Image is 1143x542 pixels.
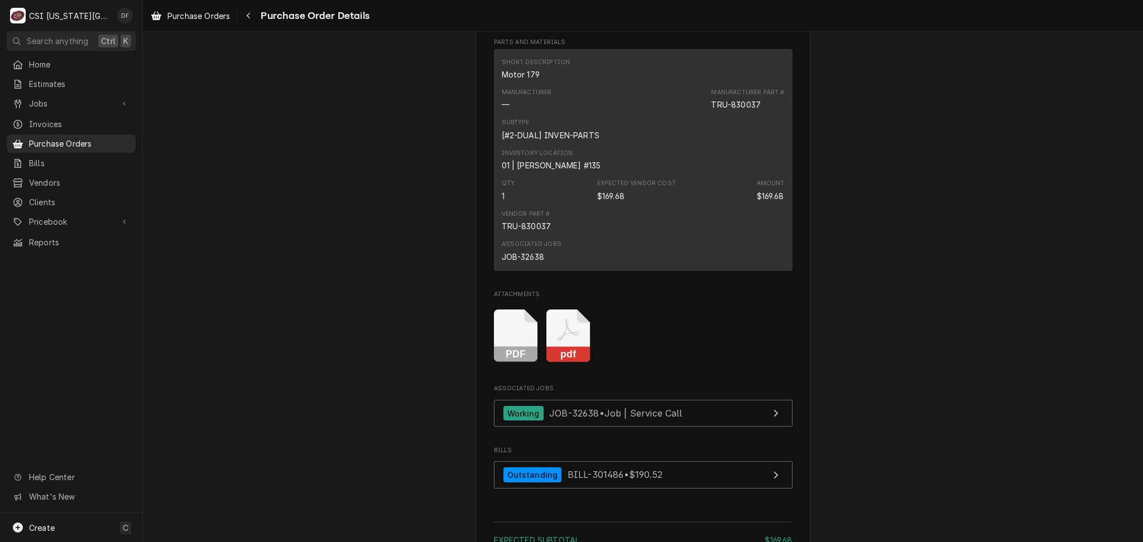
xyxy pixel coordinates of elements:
div: CSI Kansas City's Avatar [10,8,26,23]
span: JOB-32638 • Job | Service Call [549,408,683,419]
div: Parts and Materials List [494,49,793,276]
div: Vendor Part # [502,210,550,219]
div: Inventory Location [502,149,573,158]
div: Expected Vendor Cost [597,179,676,201]
span: Attachments [494,301,793,371]
div: C [10,8,26,23]
span: Bills [29,157,130,169]
span: Bills [494,446,793,455]
div: Amount [757,179,785,201]
a: Purchase Orders [146,7,234,25]
div: Amount [757,190,784,202]
div: Bills [494,446,793,494]
div: Associated Jobs [494,384,793,432]
div: Parts and Materials [494,38,793,276]
a: Invoices [7,115,136,133]
button: Navigate back [239,7,257,25]
span: Home [29,59,130,70]
div: Inventory Location [502,159,601,171]
div: David Fannin's Avatar [117,8,133,23]
span: Help Center [29,471,129,483]
span: Clients [29,196,130,208]
a: Go to Help Center [7,468,136,486]
span: Pricebook [29,216,113,228]
a: View Job [494,400,793,427]
span: Create [29,523,55,533]
div: Working [503,406,544,421]
div: Short Description [502,69,540,80]
div: Inventory Location [502,149,601,171]
div: Associated Jobs [502,240,561,249]
span: C [123,522,128,534]
span: Associated Jobs [494,384,793,393]
a: Purchase Orders [7,134,136,153]
div: CSI [US_STATE][GEOGRAPHIC_DATA] [29,10,111,22]
div: Quantity [502,190,505,202]
div: Expected Vendor Cost [597,190,625,202]
button: Search anythingCtrlK [7,31,136,51]
div: Amount [757,179,785,188]
div: Part Number [711,99,761,110]
a: Go to Jobs [7,94,136,113]
span: Vendors [29,177,130,188]
span: Invoices [29,118,130,130]
a: View Bill [494,461,793,488]
span: Ctrl [101,35,116,47]
a: Home [7,55,136,74]
span: Attachments [494,290,793,299]
div: Quantity [502,179,517,201]
div: DF [117,8,133,23]
span: Estimates [29,78,130,90]
button: PDF [494,309,538,362]
span: Purchase Orders [167,10,230,22]
div: Short Description [502,58,570,67]
a: Estimates [7,75,136,93]
a: Clients [7,193,136,211]
div: Line Item [494,49,793,271]
div: Manufacturer Part # [711,88,784,97]
div: Outstanding [503,467,562,482]
span: Purchase Order Details [257,8,369,23]
div: Manufacturer [502,88,552,110]
span: Jobs [29,98,113,109]
span: Purchase Orders [29,138,130,149]
div: TRU-830037 [502,220,551,232]
span: BILL-301486 • $190.52 [568,469,662,480]
div: JOB-32638 [502,251,544,263]
div: Expected Vendor Cost [597,179,676,188]
div: Manufacturer [502,99,510,110]
span: K [123,35,128,47]
div: Qty. [502,179,517,188]
div: Subtype [502,118,530,127]
a: Reports [7,233,136,251]
div: Subtype [502,129,599,141]
div: Part Number [711,88,784,110]
span: What's New [29,491,129,502]
a: Go to Pricebook [7,212,136,231]
button: pdf [546,309,590,362]
div: Attachments [494,290,793,371]
a: Bills [7,154,136,172]
div: Manufacturer [502,88,552,97]
span: Reports [29,236,130,248]
a: Vendors [7,173,136,192]
span: Search anything [27,35,88,47]
a: Go to What's New [7,487,136,506]
div: Subtype [502,118,599,141]
span: Parts and Materials [494,38,793,47]
div: Short Description [502,58,570,80]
